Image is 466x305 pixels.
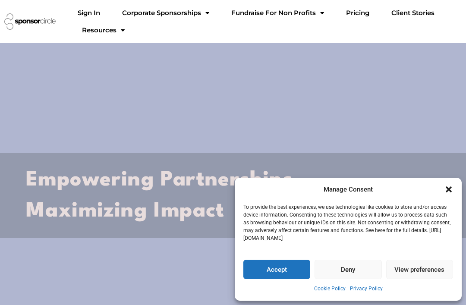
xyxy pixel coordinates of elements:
img: Sponsor Circle logo [4,13,56,29]
nav: Menu [71,4,465,39]
p: To provide the best experiences, we use technologies like cookies to store and/or access device i... [243,203,452,242]
button: Accept [243,260,310,279]
div: Close dialogue [444,185,453,194]
a: Resources [75,22,132,39]
h2: Empowering Partnerships Maximizing Impact [26,165,440,226]
a: Privacy Policy [350,283,383,294]
a: Fundraise For Non ProfitsMenu Toggle [224,4,331,22]
a: Client Stories [384,4,441,22]
a: Pricing [339,4,376,22]
a: Sign In [71,4,107,22]
a: Corporate SponsorshipsMenu Toggle [115,4,216,22]
a: Cookie Policy [314,283,346,294]
button: Deny [315,260,381,279]
button: View preferences [386,260,453,279]
div: Manage Consent [324,184,373,195]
